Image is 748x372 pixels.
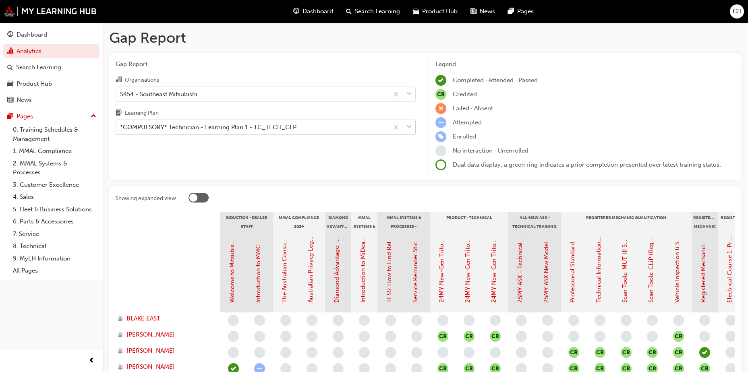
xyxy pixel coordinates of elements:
[117,330,213,339] a: [PERSON_NAME]
[280,315,291,326] span: learningRecordVerb_NONE-icon
[673,331,684,342] button: null-icon
[117,362,213,372] a: [PERSON_NAME]
[406,3,464,20] a: car-iconProduct Hub
[673,347,684,358] span: null-icon
[700,188,707,303] a: Registered Mechanic Qualification Status
[10,157,99,179] a: 2. MMAL Systems & Processes
[516,172,524,303] a: 25MY ASX - Technical and Service Introduction
[10,179,99,191] a: 3. Customer Excellence
[595,315,605,326] span: learningRecordVerb_NONE-icon
[120,89,197,99] div: S454 - Southeast Mitsubishi
[542,315,553,326] span: learningRecordVerb_NONE-icon
[254,347,265,358] span: learningRecordVerb_NONE-icon
[647,347,658,358] button: null-icon
[355,7,400,16] span: Search Learning
[725,347,736,358] span: learningRecordVerb_NONE-icon
[411,315,422,326] span: learningRecordVerb_NONE-icon
[116,110,122,117] span: learningplan-icon
[516,315,527,326] span: learningRecordVerb_NONE-icon
[464,315,474,326] span: learningRecordVerb_NONE-icon
[3,26,99,109] button: DashboardAnalyticsSearch LearningProduct HubNews
[516,331,527,342] span: learningRecordVerb_NONE-icon
[280,347,291,358] span: learningRecordVerb_NONE-icon
[293,6,299,17] span: guage-icon
[17,95,32,105] div: News
[3,76,99,91] a: Product Hub
[464,331,474,342] button: null-icon
[359,331,370,342] span: learningRecordVerb_NONE-icon
[595,331,605,342] span: learningRecordVerb_NONE-icon
[333,331,344,342] span: learningRecordVerb_NONE-icon
[508,6,514,17] span: pages-icon
[254,331,265,342] span: learningRecordVerb_NONE-icon
[490,315,501,326] span: learningRecordVerb_NONE-icon
[10,240,99,252] a: 8. Technical
[10,145,99,157] a: 1. MMAL Compliance
[435,117,446,128] span: learningRecordVerb_ATTEMPT-icon
[568,347,579,358] button: null-icon
[413,6,419,17] span: car-icon
[435,75,446,86] span: learningRecordVerb_COMPLETE-icon
[351,212,377,232] div: MMAL Systems & Processes - General
[699,331,710,342] span: learningRecordVerb_NONE-icon
[89,356,95,366] span: prev-icon
[647,315,658,326] span: learningRecordVerb_NONE-icon
[7,97,13,104] span: news-icon
[411,347,422,358] span: learningRecordVerb_NONE-icon
[453,147,528,154] span: No interaction · Unenrolled
[647,331,658,342] span: learningRecordVerb_NONE-icon
[116,76,122,84] span: organisation-icon
[303,7,333,16] span: Dashboard
[3,93,99,107] a: News
[453,133,476,140] span: Enrolled
[7,81,13,88] span: car-icon
[501,3,540,20] a: pages-iconPages
[125,109,159,117] div: Learning Plan
[287,3,340,20] a: guage-iconDashboard
[725,331,736,342] span: learningRecordVerb_NONE-icon
[464,347,474,358] span: learningRecordVerb_NONE-icon
[17,30,47,39] div: Dashboard
[435,89,446,100] span: null-icon
[333,347,344,358] span: learningRecordVerb_NONE-icon
[385,331,396,342] span: learningRecordVerb_NONE-icon
[385,315,396,326] span: learningRecordVerb_NONE-icon
[307,347,317,358] span: learningRecordVerb_NONE-icon
[470,6,477,17] span: news-icon
[91,111,96,122] span: up-icon
[10,215,99,228] a: 6. Parts & Accessories
[4,6,97,17] img: mmal
[7,48,13,55] span: chart-icon
[730,4,744,19] button: CH
[542,331,553,342] span: learningRecordVerb_NONE-icon
[490,331,501,342] button: null-icon
[490,347,501,358] span: learningRecordVerb_NONE-icon
[699,315,710,326] span: learningRecordVerb_NONE-icon
[542,347,553,358] span: learningRecordVerb_NONE-icon
[621,347,632,358] button: null-icon
[359,347,370,358] span: learningRecordVerb_NONE-icon
[117,314,213,323] a: BLAKE EAST
[435,60,735,69] div: Legend
[406,89,412,99] span: down-icon
[3,44,99,59] a: Analytics
[10,228,99,240] a: 7. Service
[453,91,477,98] span: Credited
[17,112,33,121] div: Pages
[508,212,561,232] div: ALL-NEW ASX - Technical Training
[359,219,367,303] a: Introduction to MiDealerAssist
[699,347,710,358] span: learningRecordVerb_ATTEND-icon
[346,6,352,17] span: search-icon
[561,212,692,232] div: Registered Mechanic Qualification
[595,347,605,358] button: null-icon
[453,119,482,126] span: Attempted
[117,346,213,355] a: [PERSON_NAME]
[126,346,175,355] span: [PERSON_NAME]
[254,315,265,326] span: learningRecordVerb_NONE-icon
[437,347,448,358] span: learningRecordVerb_NONE-icon
[437,331,448,342] button: null-icon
